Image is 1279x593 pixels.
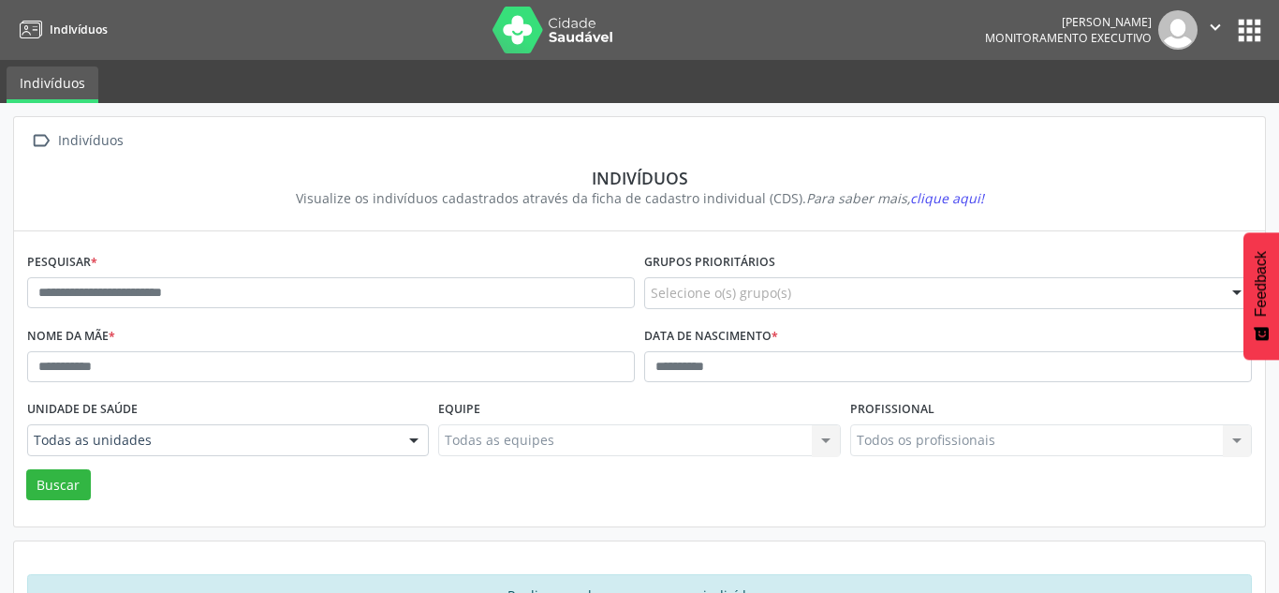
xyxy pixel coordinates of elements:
a: Indivíduos [13,14,108,45]
i:  [27,127,54,155]
span: Monitoramento Executivo [985,30,1152,46]
button: Buscar [26,469,91,501]
a:  Indivíduos [27,127,126,155]
span: Indivíduos [50,22,108,37]
label: Unidade de saúde [27,395,138,424]
label: Profissional [850,395,934,424]
button: Feedback - Mostrar pesquisa [1243,232,1279,360]
button:  [1198,10,1233,50]
a: Indivíduos [7,67,98,103]
button: apps [1233,14,1266,47]
img: img [1158,10,1198,50]
div: Indivíduos [54,127,126,155]
span: clique aqui! [910,189,984,207]
div: [PERSON_NAME] [985,14,1152,30]
label: Grupos prioritários [644,248,775,277]
i: Para saber mais, [806,189,984,207]
div: Indivíduos [40,168,1239,188]
div: Visualize os indivíduos cadastrados através da ficha de cadastro individual (CDS). [40,188,1239,208]
span: Selecione o(s) grupo(s) [651,283,791,303]
label: Nome da mãe [27,322,115,351]
label: Pesquisar [27,248,97,277]
label: Data de nascimento [644,322,778,351]
i:  [1205,17,1226,37]
label: Equipe [438,395,480,424]
span: Todas as unidades [34,431,390,450]
span: Feedback [1253,251,1270,317]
